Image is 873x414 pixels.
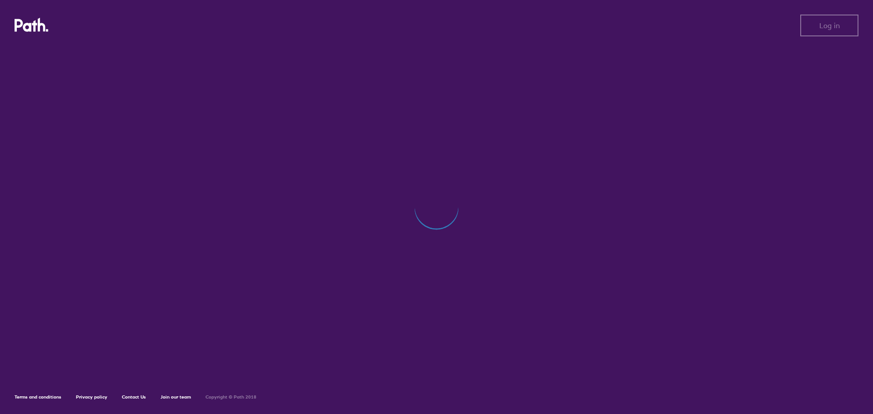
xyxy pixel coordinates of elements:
[161,394,191,400] a: Join our team
[819,21,840,30] span: Log in
[206,394,256,400] h6: Copyright © Path 2018
[76,394,107,400] a: Privacy policy
[800,15,858,36] button: Log in
[122,394,146,400] a: Contact Us
[15,394,61,400] a: Terms and conditions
